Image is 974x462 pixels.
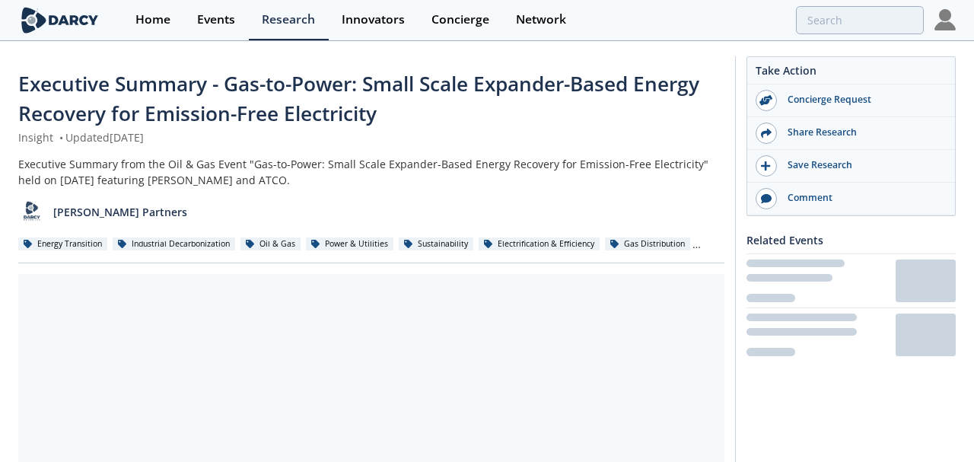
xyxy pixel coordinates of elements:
div: Events [197,14,235,26]
span: • [56,130,65,145]
div: Industrial Decarbonization [113,237,235,251]
img: Profile [934,9,956,30]
input: Advanced Search [796,6,924,34]
div: Home [135,14,170,26]
div: Energy Transition [18,237,107,251]
div: Electrification & Efficiency [479,237,600,251]
div: Share Research [777,126,947,139]
div: Executive Summary from the Oil & Gas Event "Gas-to-Power: Small Scale Expander-Based Energy Recov... [18,156,724,188]
div: Gas Distribution [605,237,690,251]
div: Sustainability [399,237,473,251]
div: Related Events [746,227,956,253]
div: Innovators [342,14,405,26]
div: Take Action [747,62,955,84]
div: Concierge Request [777,93,947,107]
div: Research [262,14,315,26]
div: Save Research [777,158,947,172]
div: Power & Utilities [306,237,393,251]
div: Oil & Gas [240,237,301,251]
img: logo-wide.svg [18,7,101,33]
div: Concierge [431,14,489,26]
p: [PERSON_NAME] Partners [53,204,187,220]
div: Comment [777,191,947,205]
div: Insight Updated [DATE] [18,129,724,145]
div: Network [516,14,566,26]
span: Executive Summary - Gas-to-Power: Small Scale Expander-Based Energy Recovery for Emission-Free El... [18,70,699,127]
